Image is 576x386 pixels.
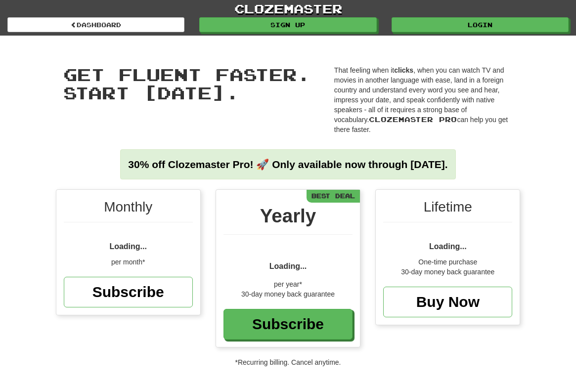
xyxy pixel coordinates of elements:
[223,279,353,289] div: per year*
[199,17,376,32] a: Sign up
[63,65,319,102] span: Get fluent faster. Start [DATE].
[392,17,569,32] a: Login
[429,242,467,251] span: Loading...
[109,242,147,251] span: Loading...
[307,190,360,202] div: Best Deal
[223,289,353,299] div: 30-day money back guarantee
[7,17,184,32] a: Dashboard
[383,257,512,267] div: One-time purchase
[394,66,413,74] strong: clicks
[383,287,512,317] a: Buy Now
[64,257,193,267] div: per month*
[334,65,513,134] p: That feeling when it , when you can watch TV and movies in another language with ease, land in a ...
[383,267,512,277] div: 30-day money back guarantee
[128,159,447,170] strong: 30% off Clozemaster Pro! 🚀 Only available now through [DATE].
[64,277,193,307] a: Subscribe
[369,115,457,124] span: Clozemaster Pro
[64,197,193,222] div: Monthly
[383,197,512,222] div: Lifetime
[223,309,353,340] a: Subscribe
[223,202,353,235] div: Yearly
[269,262,307,270] span: Loading...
